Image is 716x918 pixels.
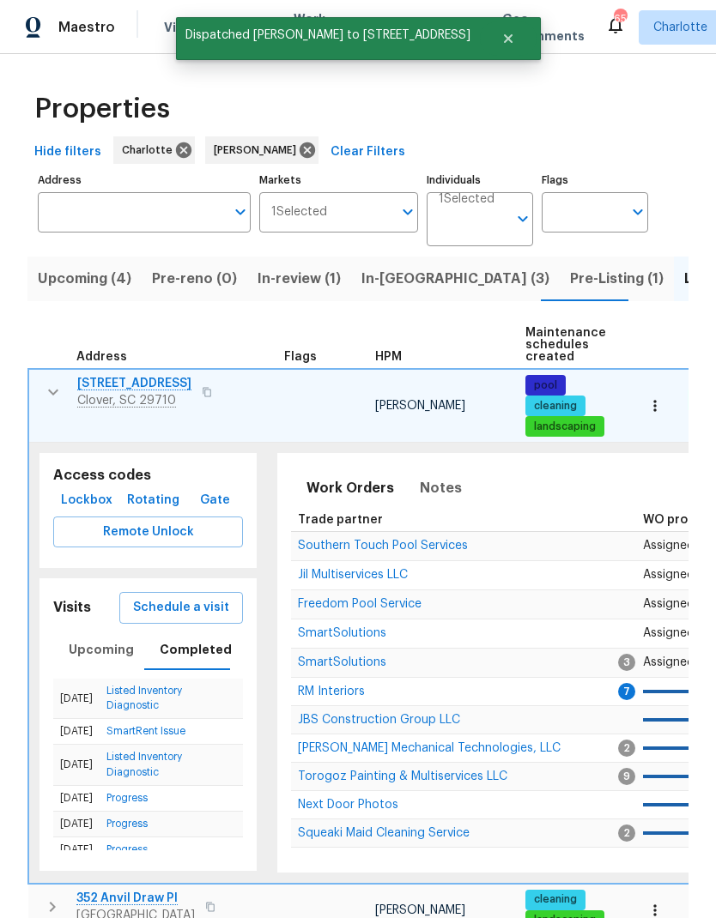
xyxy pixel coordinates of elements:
button: Open [511,207,535,231]
span: Maestro [58,19,115,36]
span: [PERSON_NAME] Mechanical Technologies, LLC [298,742,561,754]
a: Next Door Photos [298,800,398,810]
td: [DATE] [53,719,100,745]
td: [DATE] [53,679,100,719]
span: Address [76,351,127,363]
span: Squeaki Maid Cleaning Service [298,827,470,839]
button: Schedule a visit [119,592,243,624]
span: RM Interiors [298,685,365,698]
span: In-[GEOGRAPHIC_DATA] (3) [361,267,549,291]
div: [PERSON_NAME] [205,136,319,164]
button: Rotating [120,485,186,516]
span: JBS Construction Group LLC [298,714,460,726]
span: Completed [160,639,232,661]
span: 2 [618,824,635,842]
div: 65 [614,10,626,27]
a: Progress [106,793,148,803]
span: Pre-Listing (1) [570,267,664,291]
a: Squeaki Maid Cleaning Service [298,828,470,838]
a: SmartSolutions [298,628,386,638]
span: Schedule a visit [133,597,229,619]
span: 9 [618,768,635,785]
span: Charlotte [653,19,707,36]
a: [PERSON_NAME] Mechanical Technologies, LLC [298,743,561,753]
span: Next Door Photos [298,799,398,811]
td: [DATE] [53,811,100,836]
a: SmartRent Issue [106,726,185,736]
span: 7 [618,683,635,700]
span: Pre-reno (0) [152,267,237,291]
td: [DATE] [53,745,100,785]
span: 1 Selected [271,205,327,220]
a: Progress [106,844,148,855]
span: Remote Unlock [67,522,229,543]
div: Charlotte [113,136,195,164]
span: Torogoz Painting & Multiservices LLC [298,770,507,782]
a: Listed Inventory Diagnostic [106,752,182,776]
span: Dispatched [PERSON_NAME] to [STREET_ADDRESS] [176,17,480,53]
span: 2 [618,740,635,757]
span: Geo Assignments [502,10,585,45]
span: Gate [194,490,235,511]
label: Address [38,175,251,185]
span: Work Orders [294,10,337,45]
span: [PERSON_NAME] [375,904,465,916]
td: [DATE] [53,785,100,811]
button: Open [228,200,252,224]
span: landscaping [527,420,603,434]
td: [DATE] [53,837,100,863]
a: Freedom Pool Service [298,599,422,609]
span: SmartSolutions [298,656,386,668]
span: 3 [618,654,635,671]
span: Visits [164,19,199,36]
span: Charlotte [122,142,179,159]
label: Flags [542,175,648,185]
button: Open [396,200,420,224]
button: Clear Filters [324,136,412,168]
h5: Visits [53,599,91,617]
button: Lockbox [54,485,119,516]
h5: Access codes [53,467,243,485]
span: pool [527,378,564,393]
button: Gate [187,485,242,516]
span: Properties [34,100,170,118]
span: 1 Selected [439,192,495,207]
a: Listed Inventory Diagnostic [106,685,182,710]
span: Rotating [127,490,179,511]
a: Torogoz Painting & Multiservices LLC [298,771,507,782]
span: Upcoming [69,639,134,661]
a: SmartSolutions [298,657,386,667]
span: Lockbox [61,490,112,511]
span: Clear Filters [331,142,405,163]
label: Individuals [427,175,533,185]
span: [PERSON_NAME] [214,142,303,159]
span: Upcoming (4) [38,267,131,291]
button: Open [626,200,650,224]
span: In-review (1) [258,267,341,291]
span: cleaning [527,399,584,414]
span: cleaning [527,892,584,907]
span: Hide filters [34,142,101,163]
span: SmartSolutions [298,627,386,639]
label: Markets [259,175,419,185]
a: Progress [106,818,148,829]
button: Hide filters [27,136,108,168]
span: Maintenance schedules created [525,327,606,363]
a: JBS Construction Group LLC [298,715,460,725]
a: RM Interiors [298,686,365,697]
button: Close [480,21,537,56]
button: Remote Unlock [53,516,243,548]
